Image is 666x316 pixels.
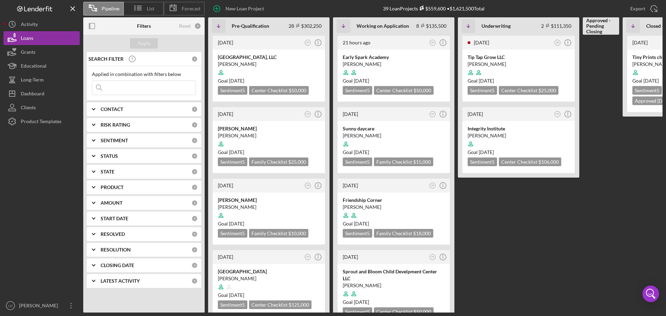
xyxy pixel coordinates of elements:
div: Sentiment 5 [343,86,372,95]
a: [DATE]HRFriendship Corner[PERSON_NAME]Goal [DATE]Sentiment5Family Checklist $18,000 [336,178,451,246]
span: $10,000 [288,230,306,236]
text: HR [431,113,434,115]
button: Clients [3,101,80,114]
div: Family Checklist [374,157,433,166]
time: 10/30/2025 [479,149,494,155]
div: 0 [191,137,198,144]
span: Goal [468,149,494,155]
span: Goal [468,78,494,84]
a: [DATE]HR[GEOGRAPHIC_DATA], LLC[PERSON_NAME]Goal [DATE]Sentiment5Center Checklist $50,000 [212,35,326,103]
div: Applied in combination with filters below [92,71,196,77]
div: Center Checklist [249,86,309,95]
div: Sentiment 5 [218,229,247,238]
div: 0 [191,247,198,253]
div: Educational [21,59,46,75]
span: $25,000 [288,159,306,165]
b: SEARCH FILTER [88,56,123,62]
div: [GEOGRAPHIC_DATA] [218,268,320,275]
div: Friendship Corner [343,197,445,204]
span: Goal [343,149,369,155]
div: Loans [21,31,33,47]
time: 10/22/2025 [643,78,659,84]
div: Reset [179,23,191,29]
div: Tip Tap Grow LLC [468,54,570,61]
div: Sprout and Bloom Child Develpment Center LLC [343,268,445,282]
div: Long-Term [21,73,44,88]
span: $15,000 [413,159,431,165]
div: Sentiment 5 [468,157,497,166]
div: Center Checklist [499,157,561,166]
div: Sunny daycare [343,125,445,132]
div: New Loan Project [225,2,264,16]
div: [PERSON_NAME] [468,61,570,68]
div: 0 [191,106,198,112]
button: Educational [3,59,80,73]
div: Sentiment 5 [343,307,372,316]
text: HR [306,256,309,258]
div: Integrity Institute [468,125,570,132]
time: 2025-09-24 17:08 [632,40,648,45]
text: HR [306,113,309,115]
time: 10/20/2025 [479,78,494,84]
div: Sentiment 5 [468,86,497,95]
text: HR [306,184,309,187]
div: Center Checklist [374,307,434,316]
div: Family Checklist [249,157,308,166]
a: Long-Term [3,73,80,87]
div: [PERSON_NAME] [343,282,445,289]
span: $25,000 [538,87,556,93]
div: 39 Loan Projects • $1,621,500 Total [383,6,485,11]
b: START DATE [101,216,128,221]
div: 0 [191,200,198,206]
text: LD [8,304,12,308]
div: Center Checklist [249,300,311,309]
div: 0 [194,23,201,29]
a: Product Templates [3,114,80,128]
a: Dashboard [3,87,80,101]
div: 0 [191,56,198,62]
span: $50,000 [413,87,431,93]
span: Goal [218,292,244,298]
span: Goal [343,299,369,305]
div: 28 $302,250 [289,23,322,29]
text: HR [431,184,434,187]
div: Product Templates [21,114,61,130]
b: STATE [101,169,114,174]
time: 11/10/2025 [354,299,369,305]
b: STATUS [101,153,118,159]
div: Dashboard [21,87,44,102]
div: 0 [191,122,198,128]
b: PRODUCT [101,185,123,190]
div: Sentiment 5 [218,157,247,166]
b: RESOLUTION [101,247,131,253]
span: Goal [218,149,244,155]
div: Center Checklist [374,86,434,95]
div: Sentiment 5 [632,86,662,95]
button: HR [428,253,437,262]
span: Goal [343,221,369,227]
div: [GEOGRAPHIC_DATA], LLC [218,54,320,61]
time: 2025-09-05 19:34 [474,40,489,45]
time: 2025-09-30 17:36 [218,111,233,117]
time: 12/29/2025 [229,149,244,155]
div: Apply [138,38,151,49]
div: [PERSON_NAME] [218,197,320,204]
time: 2025-09-29 14:34 [218,182,233,188]
span: $125,000 [289,302,309,308]
b: CLOSING DATE [101,263,134,268]
text: HR [556,113,559,115]
time: 11/25/2025 [354,221,369,227]
button: HR [553,110,562,119]
div: Open Intercom Messenger [642,285,659,302]
span: Goal [343,78,369,84]
b: Pre-Qualification [232,23,269,29]
span: $50,000 [413,309,431,315]
b: RISK RATING [101,122,130,128]
button: Activity [3,17,80,31]
div: Activity [21,17,38,33]
time: 2025-10-02 20:07 [343,111,358,117]
div: [PERSON_NAME] [218,125,320,132]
